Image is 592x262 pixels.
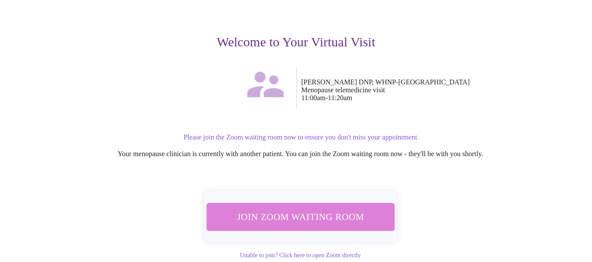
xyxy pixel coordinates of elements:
p: Your menopause clinician is currently with another patient. You can join the Zoom waiting room no... [35,150,566,158]
h3: Welcome to Your Virtual Visit [26,35,566,49]
p: Please join the Zoom waiting room now to ensure you don't miss your appointment [35,133,566,141]
a: Unable to join? Click here to open Zoom directly [240,252,361,259]
button: Join Zoom Waiting Room [206,203,394,231]
p: [PERSON_NAME] DNP, WHNP-[GEOGRAPHIC_DATA] Menopause telemedicine visit 11:00am - 11:20am [301,78,566,102]
span: Join Zoom Waiting Room [218,209,383,225]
